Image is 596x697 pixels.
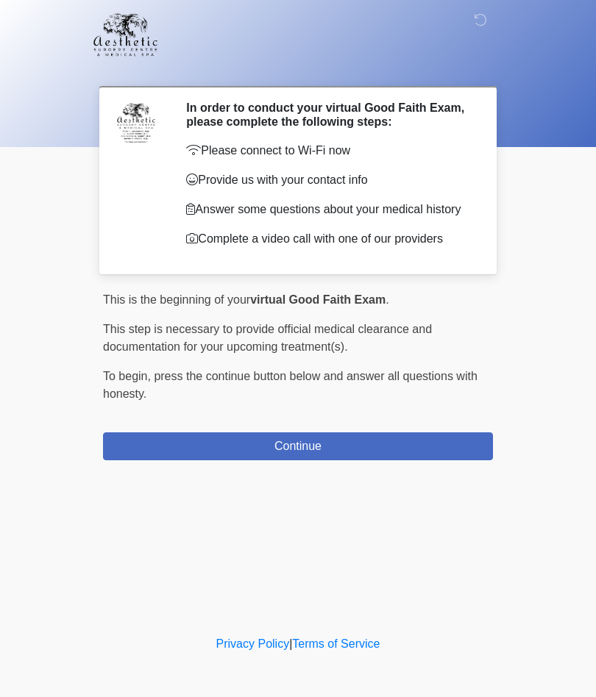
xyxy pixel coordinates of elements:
[289,637,292,650] a: |
[103,370,154,382] span: To begin,
[186,171,471,189] p: Provide us with your contact info
[216,637,290,650] a: Privacy Policy
[292,637,380,650] a: Terms of Service
[103,370,478,400] span: press the continue button below and answer all questions with honesty.
[250,293,386,306] strong: virtual Good Faith Exam
[186,101,471,129] h2: In order to conduct your virtual Good Faith Exam, please complete the following steps:
[186,142,471,160] p: Please connect to Wi-Fi now
[88,11,163,58] img: Aesthetic Surgery Centre, PLLC Logo
[186,230,471,248] p: Complete a video call with one of our providers
[103,432,493,460] button: Continue
[114,101,158,145] img: Agent Avatar
[103,293,250,306] span: This is the beginning of your
[386,293,389,306] span: .
[186,201,471,218] p: Answer some questions about your medical history
[103,323,432,353] span: This step is necessary to provide official medical clearance and documentation for your upcoming ...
